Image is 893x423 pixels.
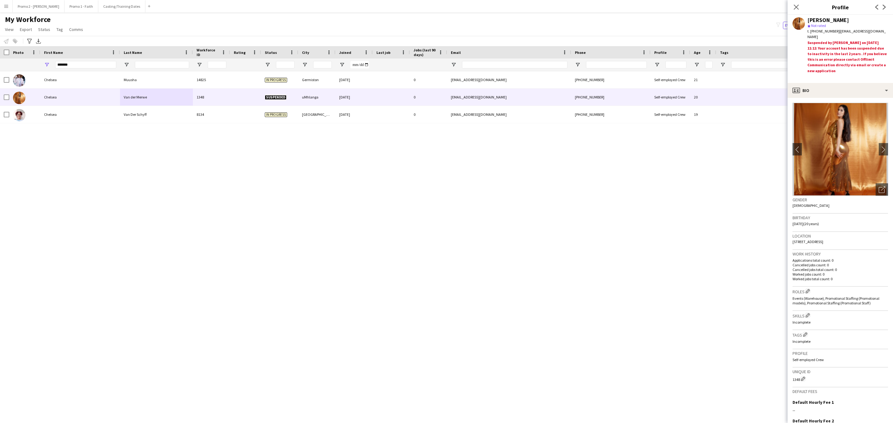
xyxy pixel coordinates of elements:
[575,50,586,55] span: Phone
[876,183,888,196] div: Open photos pop-in
[793,408,888,413] div: --
[447,89,571,106] div: [EMAIL_ADDRESS][DOMAIN_NAME]
[298,106,335,123] div: [GEOGRAPHIC_DATA]
[56,27,63,32] span: Tag
[651,106,690,123] div: Self-employed Crew
[335,71,373,88] div: [DATE]
[124,62,129,68] button: Open Filter Menu
[265,78,287,82] span: In progress
[793,369,888,374] h3: Unique ID
[26,37,33,45] app-action-btn: Advanced filters
[265,50,277,55] span: Status
[376,50,390,55] span: Last job
[13,74,25,87] img: Chelsea Muusha
[208,61,226,68] input: Workforce ID Filter Input
[447,71,571,88] div: [EMAIL_ADDRESS][DOMAIN_NAME]
[276,61,295,68] input: Status Filter Input
[793,331,888,338] h3: Tags
[720,62,726,68] button: Open Filter Menu
[36,25,53,33] a: Status
[793,233,888,239] h3: Location
[265,62,270,68] button: Open Filter Menu
[410,71,447,88] div: 0
[451,62,456,68] button: Open Filter Menu
[67,25,86,33] a: Comms
[20,27,32,32] span: Export
[575,62,580,68] button: Open Filter Menu
[302,50,309,55] span: City
[788,83,893,98] div: Bio
[13,109,25,121] img: Chelsea Van Der Schyff
[120,71,193,88] div: Muusha
[705,61,713,68] input: Age Filter Input
[793,263,888,267] p: Cancelled jobs count: 0
[197,48,219,57] span: Workforce ID
[120,89,193,106] div: Van der Merwe
[654,50,667,55] span: Profile
[410,106,447,123] div: 0
[339,50,351,55] span: Joined
[793,272,888,277] p: Worked jobs count: 0
[690,89,716,106] div: 20
[720,50,728,55] span: Tags
[690,106,716,123] div: 19
[793,277,888,281] p: Worked jobs total count: 0
[793,376,888,382] div: 1348
[44,62,50,68] button: Open Filter Menu
[690,71,716,88] div: 21
[135,61,189,68] input: Last Name Filter Input
[731,61,794,68] input: Tags Filter Input
[793,197,888,203] h3: Gender
[793,296,879,305] span: Events (Warehouse), Promotional Staffing (Promotional models), Promotional Staffing (Promotional ...
[197,62,202,68] button: Open Filter Menu
[651,89,690,106] div: Self-employed Crew
[193,89,230,106] div: 1348
[651,71,690,88] div: Self-employed Crew
[793,251,888,257] h3: Work history
[410,89,447,106] div: 0
[234,50,246,55] span: Rating
[793,267,888,272] p: Cancelled jobs total count: 0
[586,61,647,68] input: Phone Filter Input
[694,62,700,68] button: Open Filter Menu
[40,89,120,106] div: Chelsea
[5,15,51,24] span: My Workforce
[783,22,816,29] button: Everyone11,165
[40,106,120,123] div: Chelsea
[335,106,373,123] div: [DATE]
[298,89,335,106] div: uMhlanga
[350,61,369,68] input: Joined Filter Input
[265,95,287,100] span: Suspended
[571,71,651,88] div: [PHONE_NUMBER]
[120,106,193,123] div: Van Der Schyff
[124,50,142,55] span: Last Name
[793,357,888,362] p: Self-employed Crew
[807,29,840,33] span: t. [PHONE_NUMBER]
[793,351,888,356] h3: Profile
[793,399,834,405] h3: Default Hourly Fee 1
[793,389,888,394] h3: Default fees
[462,61,567,68] input: Email Filter Input
[54,25,65,33] a: Tag
[807,17,849,23] div: [PERSON_NAME]
[17,25,34,33] a: Export
[793,203,829,208] span: [DEMOGRAPHIC_DATA]
[793,239,823,244] span: [STREET_ADDRESS]
[313,61,332,68] input: City Filter Input
[571,106,651,123] div: [PHONE_NUMBER]
[793,258,888,263] p: Applications total count: 0
[13,50,24,55] span: Photo
[654,62,660,68] button: Open Filter Menu
[13,92,25,104] img: Chelsea Van der Merwe
[5,27,14,32] span: View
[793,103,888,196] img: Crew avatar or photo
[13,0,64,12] button: Promo 2 - [PERSON_NAME]
[69,27,83,32] span: Comms
[793,215,888,220] h3: Birthday
[98,0,145,12] button: Casting/Training Dates
[793,312,888,319] h3: Skills
[807,40,888,81] div: Suspended by [PERSON_NAME] on [DATE] 11:12: Your account has been suspended due to inactivity in ...
[44,50,63,55] span: First Name
[302,62,308,68] button: Open Filter Menu
[35,37,42,45] app-action-btn: Export XLSX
